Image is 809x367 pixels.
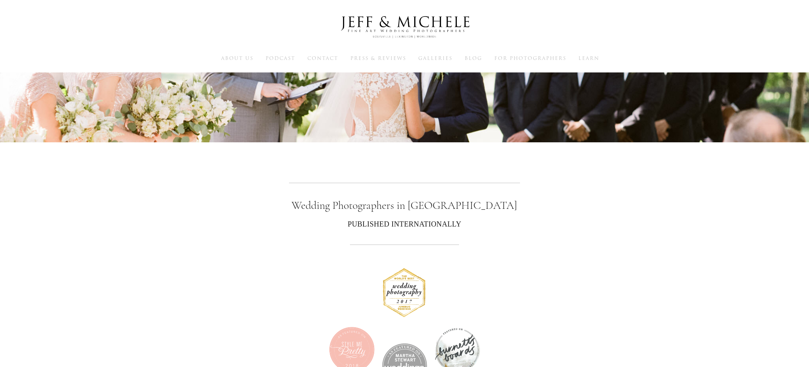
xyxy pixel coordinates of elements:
[289,199,520,212] h1: Wedding Photographers in [GEOGRAPHIC_DATA]
[418,55,452,62] span: Galleries
[418,55,452,61] a: Galleries
[331,9,478,45] img: Louisville Wedding Photographers - Jeff & Michele Wedding Photographers
[350,55,406,62] span: Press & Reviews
[289,220,520,228] h2: PUBLISHED INTERNATIONALLY
[578,55,599,61] a: Learn
[221,55,253,61] a: About Us
[578,55,599,62] span: Learn
[494,55,566,61] a: For Photographers
[266,55,295,62] span: Podcast
[307,55,338,61] a: Contact
[350,55,406,61] a: Press & Reviews
[494,55,566,62] span: For Photographers
[465,55,482,61] a: Blog
[307,55,338,62] span: Contact
[465,55,482,62] span: Blog
[221,55,253,62] span: About Us
[266,55,295,61] a: Podcast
